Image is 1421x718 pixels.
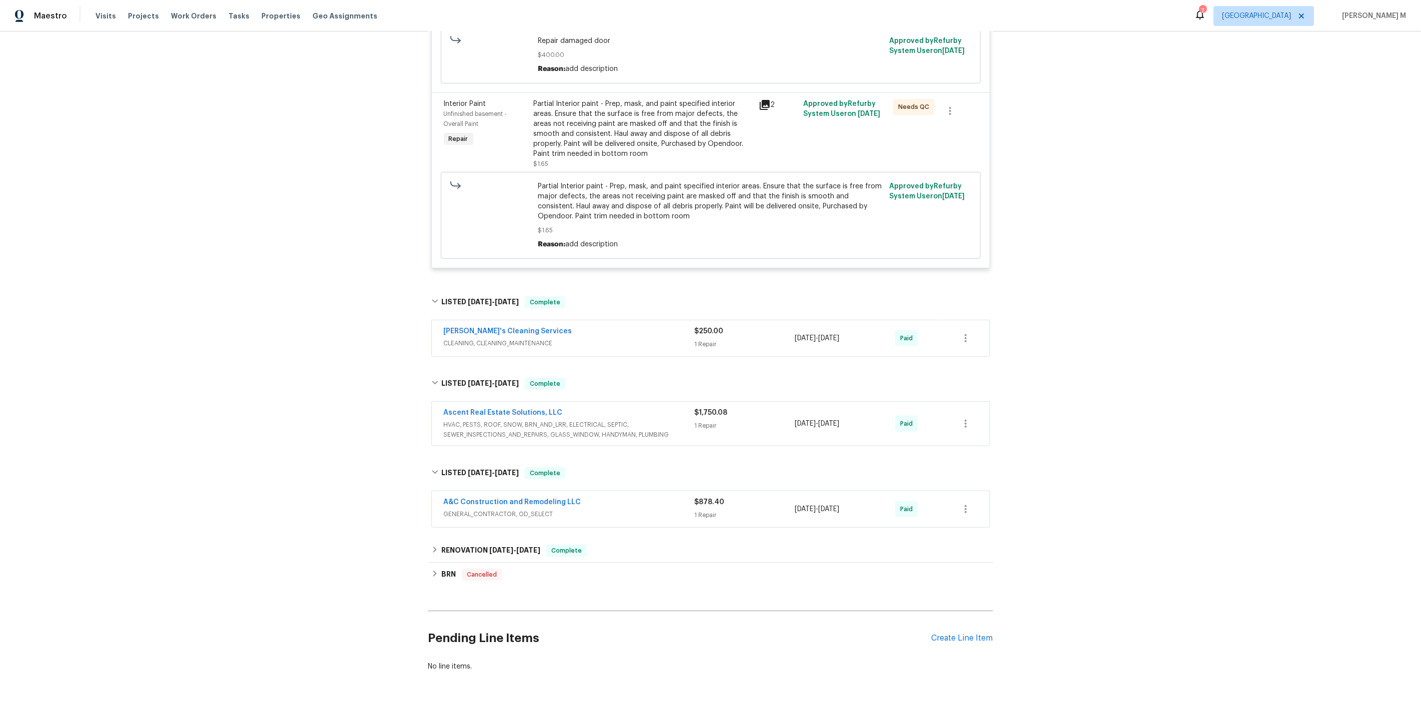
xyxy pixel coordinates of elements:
[1338,11,1406,21] span: [PERSON_NAME] M
[34,11,67,21] span: Maestro
[526,379,564,389] span: Complete
[489,547,513,554] span: [DATE]
[795,335,816,342] span: [DATE]
[803,100,880,117] span: Approved by Refurby System User on
[441,467,519,479] h6: LISTED
[171,11,216,21] span: Work Orders
[818,420,839,427] span: [DATE]
[695,328,724,335] span: $250.00
[932,634,993,643] div: Create Line Item
[900,333,917,343] span: Paid
[795,504,839,514] span: -
[468,469,492,476] span: [DATE]
[858,110,880,117] span: [DATE]
[441,296,519,308] h6: LISTED
[759,99,798,111] div: 2
[428,662,993,672] div: No line items.
[428,286,993,318] div: LISTED [DATE]-[DATE]Complete
[538,36,883,46] span: Repair damaged door
[444,111,507,127] span: Unfinished basement - Overall Paint
[818,335,839,342] span: [DATE]
[468,298,519,305] span: -
[312,11,377,21] span: Geo Assignments
[900,504,917,514] span: Paid
[898,102,933,112] span: Needs QC
[538,225,883,235] span: $1.65
[444,100,486,107] span: Interior Paint
[889,37,965,54] span: Approved by Refurby System User on
[516,547,540,554] span: [DATE]
[495,380,519,387] span: [DATE]
[526,297,564,307] span: Complete
[495,469,519,476] span: [DATE]
[547,546,586,556] span: Complete
[695,499,725,506] span: $878.40
[128,11,159,21] span: Projects
[818,506,839,513] span: [DATE]
[538,50,883,60] span: $400.00
[1199,6,1206,16] div: 7
[695,339,795,349] div: 1 Repair
[261,11,300,21] span: Properties
[444,499,581,506] a: A&C Construction and Remodeling LLC
[795,419,839,429] span: -
[538,65,565,72] span: Reason:
[228,12,249,19] span: Tasks
[444,509,695,519] span: GENERAL_CONTRACTOR, OD_SELECT
[444,420,695,440] span: HVAC, PESTS, ROOF, SNOW, BRN_AND_LRR, ELECTRICAL, SEPTIC, SEWER_INSPECTIONS_AND_REPAIRS, GLASS_WI...
[889,183,965,200] span: Approved by Refurby System User on
[468,380,519,387] span: -
[942,47,965,54] span: [DATE]
[489,547,540,554] span: -
[538,181,883,221] span: Partial Interior paint - Prep, mask, and paint specified interior areas. Ensure that the surface ...
[795,506,816,513] span: [DATE]
[695,421,795,431] div: 1 Repair
[534,99,753,159] div: Partial Interior paint - Prep, mask, and paint specified interior areas. Ensure that the surface ...
[565,65,618,72] span: add description
[428,539,993,563] div: RENOVATION [DATE]-[DATE]Complete
[695,409,728,416] span: $1,750.08
[565,241,618,248] span: add description
[1222,11,1291,21] span: [GEOGRAPHIC_DATA]
[444,409,563,416] a: Ascent Real Estate Solutions, LLC
[695,510,795,520] div: 1 Repair
[441,569,456,581] h6: BRN
[795,420,816,427] span: [DATE]
[795,333,839,343] span: -
[428,563,993,587] div: BRN Cancelled
[538,241,565,248] span: Reason:
[441,378,519,390] h6: LISTED
[428,457,993,489] div: LISTED [DATE]-[DATE]Complete
[444,328,572,335] a: [PERSON_NAME]'s Cleaning Services
[495,298,519,305] span: [DATE]
[463,570,501,580] span: Cancelled
[468,380,492,387] span: [DATE]
[942,193,965,200] span: [DATE]
[95,11,116,21] span: Visits
[900,419,917,429] span: Paid
[428,368,993,400] div: LISTED [DATE]-[DATE]Complete
[445,134,472,144] span: Repair
[526,468,564,478] span: Complete
[428,615,932,662] h2: Pending Line Items
[444,338,695,348] span: CLEANING, CLEANING_MAINTENANCE
[441,545,540,557] h6: RENOVATION
[534,161,549,167] span: $1.65
[468,298,492,305] span: [DATE]
[468,469,519,476] span: -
